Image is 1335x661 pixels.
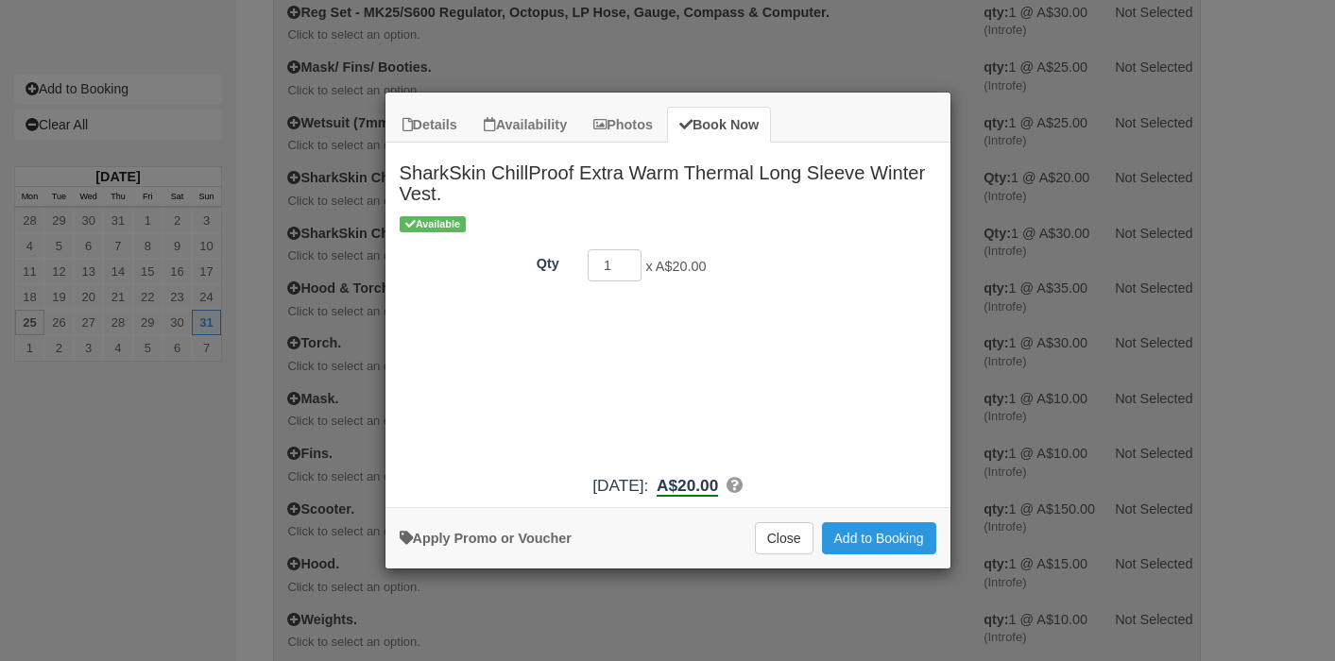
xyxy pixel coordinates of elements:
[588,249,642,281] input: Qty
[822,522,936,554] button: Add to Booking
[581,107,665,144] a: Photos
[385,143,950,213] h2: SharkSkin ChillProof Extra Warm Thermal Long Sleeve Winter Vest.
[385,474,950,498] div: :
[471,107,579,144] a: Availability
[755,522,813,554] button: Close
[645,259,706,274] span: x A$20.00
[400,216,467,232] span: Available
[667,107,771,144] a: Book Now
[592,476,643,495] span: [DATE]
[385,143,950,497] div: Item Modal
[390,107,470,144] a: Details
[657,476,718,497] b: A$20.00
[400,531,572,546] a: Apply Voucher
[385,247,573,274] label: Qty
